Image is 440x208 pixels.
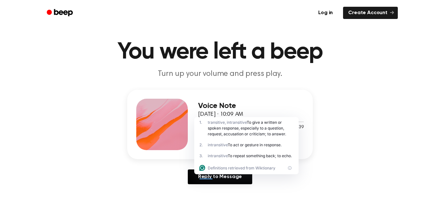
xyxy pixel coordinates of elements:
a: Log in [312,5,339,20]
a: Create Account [343,7,398,19]
h3: Voice Note [198,102,304,110]
span: 0:39 [295,124,304,131]
a: Beep [42,7,79,19]
span: [DATE] · 10:09 AM [198,112,243,117]
p: Turn up your volume and press play. [96,69,344,79]
a: Reply to Message [188,169,252,184]
h1: You were left a beep [55,41,385,64]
